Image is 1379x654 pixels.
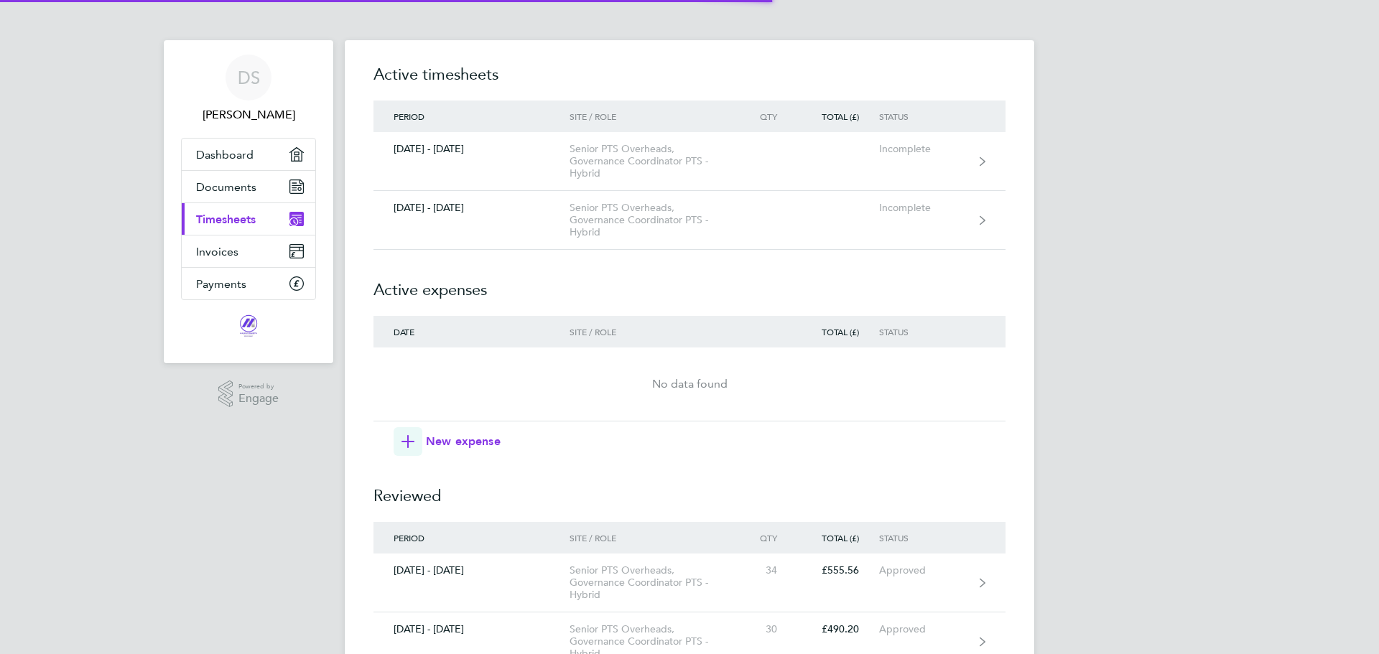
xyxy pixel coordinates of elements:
span: Invoices [196,245,238,258]
a: DS[PERSON_NAME] [181,55,316,123]
a: [DATE] - [DATE]Senior PTS Overheads, Governance Coordinator PTS - Hybrid34£555.56Approved [373,553,1006,612]
div: Incomplete [879,143,967,155]
div: Date [373,327,570,337]
a: [DATE] - [DATE]Senior PTS Overheads, Governance Coordinator PTS - HybridIncomplete [373,191,1006,250]
a: Documents [182,171,315,202]
span: New expense [426,433,501,450]
div: Approved [879,623,967,635]
div: Senior PTS Overheads, Governance Coordinator PTS - Hybrid [570,202,734,238]
div: £490.20 [797,623,879,635]
div: Qty [734,533,797,543]
div: [DATE] - [DATE] [373,202,570,214]
div: Qty [734,111,797,121]
div: 34 [734,564,797,576]
a: [DATE] - [DATE]Senior PTS Overheads, Governance Coordinator PTS - HybridIncomplete [373,132,1006,191]
a: Timesheets [182,203,315,235]
a: Payments [182,268,315,299]
div: £555.56 [797,564,879,576]
div: Site / Role [570,111,734,121]
span: Period [394,532,424,543]
div: [DATE] - [DATE] [373,143,570,155]
div: Status [879,327,967,337]
img: magnussearch-logo-retina.png [238,314,259,337]
div: Site / Role [570,327,734,337]
div: Approved [879,564,967,576]
div: [DATE] - [DATE] [373,564,570,576]
span: Documents [196,180,256,194]
h2: Reviewed [373,456,1006,522]
div: Total (£) [797,111,879,121]
h2: Active timesheets [373,63,1006,101]
span: Powered by [238,380,279,393]
div: Total (£) [797,533,879,543]
a: Dashboard [182,139,315,170]
span: DS [238,68,260,87]
div: Senior PTS Overheads, Governance Coordinator PTS - Hybrid [570,564,734,601]
span: Timesheets [196,212,256,226]
a: Powered byEngage [218,380,279,408]
div: Status [879,111,967,121]
div: 30 [734,623,797,635]
span: Danielle Sellers [181,106,316,123]
button: New expense [394,427,501,456]
div: Total (£) [797,327,879,337]
div: Incomplete [879,202,967,214]
span: Dashboard [196,148,254,162]
a: Go to home page [181,314,316,337]
div: Status [879,533,967,543]
div: No data found [373,375,1006,393]
div: Site / Role [570,533,734,543]
span: Payments [196,277,246,291]
nav: Main navigation [164,40,333,363]
div: Senior PTS Overheads, Governance Coordinator PTS - Hybrid [570,143,734,179]
h2: Active expenses [373,250,1006,316]
div: [DATE] - [DATE] [373,623,570,635]
span: Period [394,111,424,122]
a: Invoices [182,235,315,267]
span: Engage [238,393,279,405]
